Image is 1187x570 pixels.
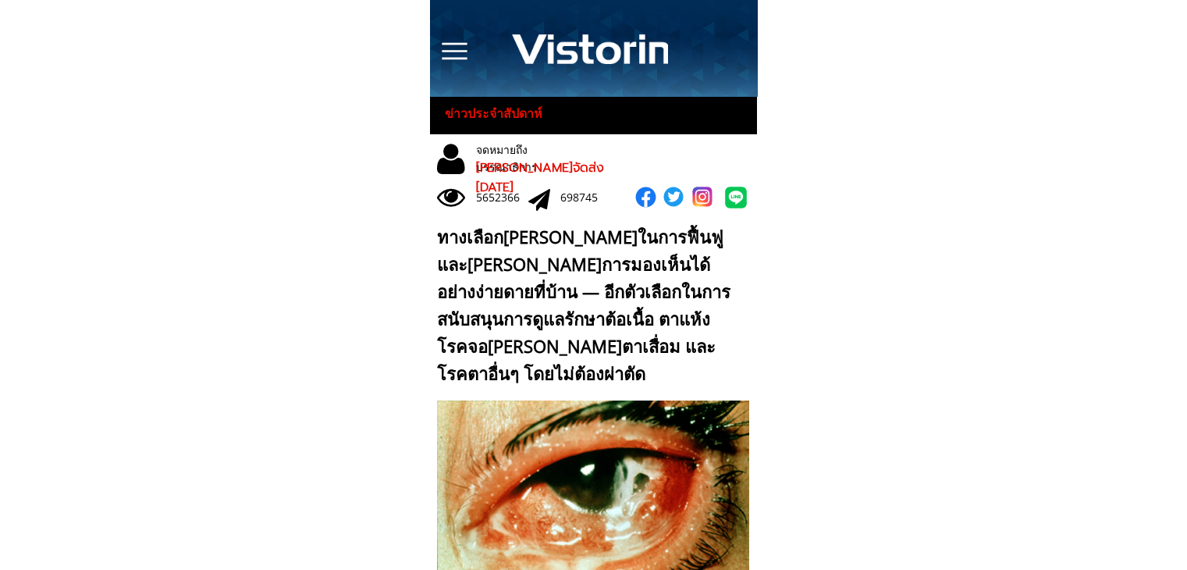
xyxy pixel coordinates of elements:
div: 698745 [560,189,613,206]
div: 5652366 [476,189,528,206]
span: [PERSON_NAME]จัดส่ง [DATE] [476,159,604,198]
h3: ข่าวประจำสัปดาห์ [445,104,556,124]
div: ทางเลือก[PERSON_NAME]ในการฟื้นฟูและ[PERSON_NAME]การมองเห็นได้อย่างง่ายดายที่บ้าน — อีกตัวเลือกในก... [437,223,742,388]
div: จดหมายถึงบรรณาธิการ [476,141,588,176]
